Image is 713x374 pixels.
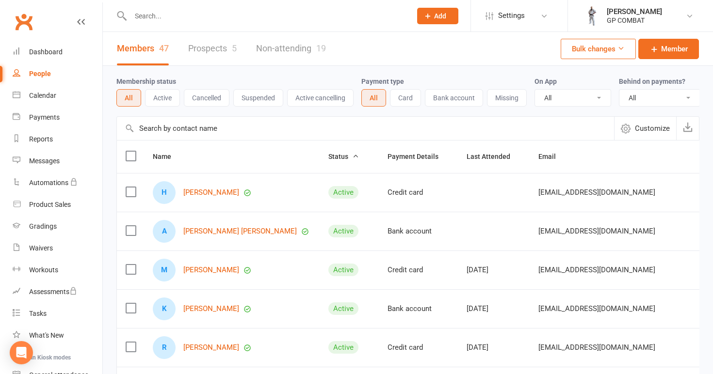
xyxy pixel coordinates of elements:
div: Product Sales [29,201,71,208]
div: [PERSON_NAME] [607,7,662,16]
a: Dashboard [13,41,102,63]
button: Active cancelling [287,89,354,107]
div: Gradings [29,222,57,230]
button: Card [390,89,421,107]
input: Search by contact name [117,117,614,140]
span: [EMAIL_ADDRESS][DOMAIN_NAME] [538,261,655,279]
div: [DATE] [467,266,521,274]
span: Email [538,153,567,160]
a: Non-attending19 [256,32,326,65]
div: Harlo [153,181,176,204]
button: Bank account [425,89,483,107]
button: Status [328,151,359,162]
a: Workouts [13,259,102,281]
button: Active [145,89,180,107]
div: Waivers [29,244,53,252]
a: Payments [13,107,102,128]
label: Membership status [116,78,176,85]
button: Payment Details [388,151,449,162]
span: Customize [635,123,670,134]
span: [EMAIL_ADDRESS][DOMAIN_NAME] [538,183,655,202]
div: Active [328,302,358,315]
div: Assessments [29,288,77,296]
label: Payment type [361,78,404,85]
button: All [116,89,141,107]
a: [PERSON_NAME] [183,343,239,352]
a: What's New [13,325,102,346]
a: People [13,63,102,85]
div: Open Intercom Messenger [10,341,33,364]
div: [DATE] [467,343,521,352]
div: Calendar [29,92,56,99]
div: Workouts [29,266,58,274]
input: Search... [128,9,405,23]
a: Prospects5 [188,32,237,65]
span: [EMAIL_ADDRESS][DOMAIN_NAME] [538,299,655,318]
a: Gradings [13,216,102,237]
a: Product Sales [13,194,102,216]
a: Calendar [13,85,102,107]
button: Add [417,8,458,24]
div: Reports [29,135,53,143]
a: Tasks [13,303,102,325]
div: What's New [29,331,64,339]
div: 19 [316,43,326,53]
a: Assessments [13,281,102,303]
a: Automations [13,172,102,194]
div: Archer [153,220,176,243]
span: Status [328,153,359,160]
a: Members47 [117,32,169,65]
div: Kai [153,297,176,320]
span: [EMAIL_ADDRESS][DOMAIN_NAME] [538,222,655,240]
button: Customize [614,117,676,140]
div: Active [328,186,358,199]
div: GP COMBAT [607,16,662,25]
a: Messages [13,150,102,172]
span: Payment Details [388,153,449,160]
div: People [29,70,51,78]
div: Payments [29,113,60,121]
img: thumb_image1750126119.png [583,6,602,26]
span: Name [153,153,182,160]
div: Dashboard [29,48,63,56]
button: Email [538,151,567,162]
div: Messages [29,157,60,165]
div: Automations [29,179,68,187]
a: Reports [13,128,102,150]
label: On App [535,78,557,85]
span: Add [434,12,446,20]
div: Active [328,341,358,354]
div: Credit card [388,188,449,197]
span: Member [661,43,688,55]
button: Name [153,151,182,162]
button: Last Attended [467,151,521,162]
span: Last Attended [467,153,521,160]
a: Waivers [13,237,102,259]
button: Bulk changes [561,39,636,59]
a: [PERSON_NAME] [183,188,239,197]
div: 47 [159,43,169,53]
div: 5 [232,43,237,53]
div: [DATE] [467,305,521,313]
button: All [361,89,386,107]
div: Credit card [388,266,449,274]
div: Active [328,225,358,237]
a: [PERSON_NAME] [183,266,239,274]
div: Tasks [29,310,47,317]
span: Settings [498,5,525,27]
a: Member [638,39,699,59]
button: Suspended [233,89,283,107]
a: Clubworx [12,10,36,34]
div: Bank account [388,305,449,313]
button: Cancelled [184,89,229,107]
label: Behind on payments? [619,78,685,85]
a: [PERSON_NAME] [183,305,239,313]
div: Miles [153,259,176,281]
span: [EMAIL_ADDRESS][DOMAIN_NAME] [538,338,655,357]
button: Missing [487,89,527,107]
a: [PERSON_NAME] [PERSON_NAME] [183,227,297,235]
div: Active [328,264,358,276]
div: Rhiley [153,336,176,359]
div: Bank account [388,227,449,235]
div: Credit card [388,343,449,352]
